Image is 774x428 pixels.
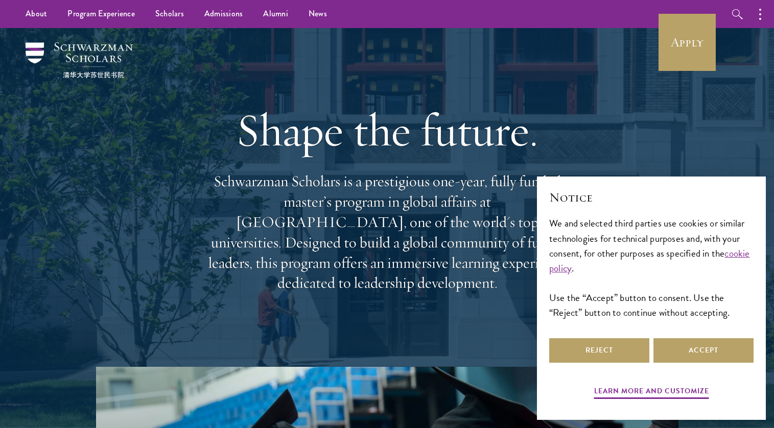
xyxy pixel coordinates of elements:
[26,42,133,78] img: Schwarzman Scholars
[549,189,754,206] h2: Notice
[549,246,750,275] a: cookie policy
[549,338,649,363] button: Reject
[203,102,571,159] h1: Shape the future.
[203,171,571,293] p: Schwarzman Scholars is a prestigious one-year, fully funded master’s program in global affairs at...
[659,14,716,71] a: Apply
[594,385,709,400] button: Learn more and customize
[653,338,754,363] button: Accept
[549,216,754,319] div: We and selected third parties use cookies or similar technologies for technical purposes and, wit...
